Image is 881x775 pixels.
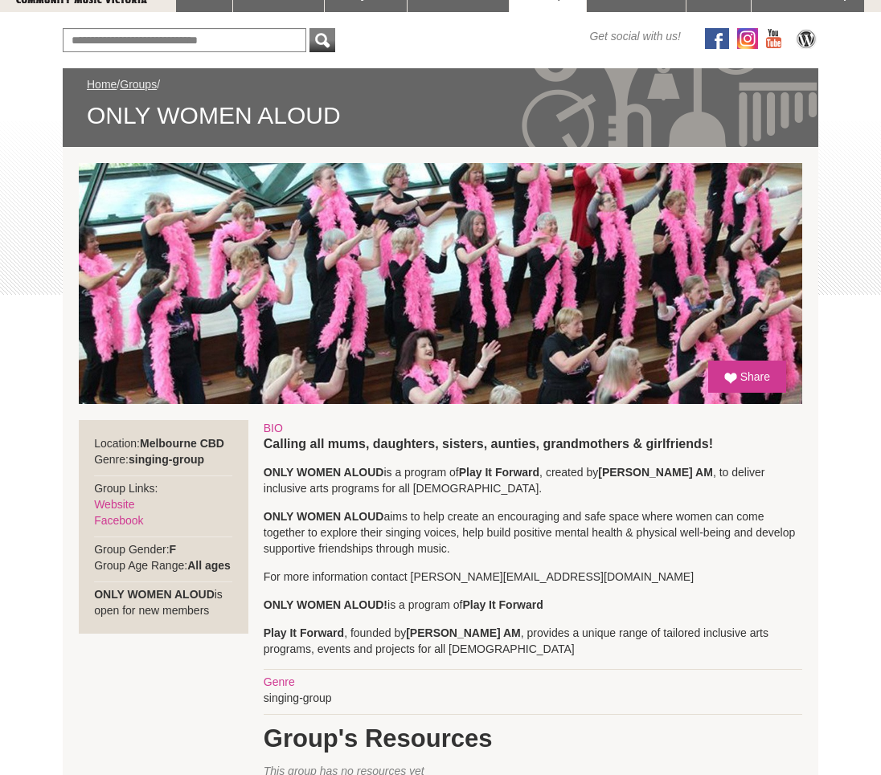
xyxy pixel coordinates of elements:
div: BIO [264,420,802,436]
strong: Play It Forward [462,598,543,611]
strong: [PERSON_NAME] AM [406,626,521,639]
strong: ONLY WOMEN ALOUD [94,588,215,601]
strong: Play It Forward [264,626,344,639]
div: Genre [264,674,802,690]
div: Location: Genre: Group Links: Group Gender: Group Age Range: is open for new members [79,420,248,634]
img: CMVic Blog [794,28,818,49]
strong: Calling all mums, daughters, sisters, aunties, grandmothers & girlfriends! [264,437,713,451]
strong: ONLY WOMEN ALOUD [264,510,384,523]
a: Home [87,78,117,91]
p: , founded by , provides a unique range of tailored inclusive arts programs, events and projects f... [264,625,802,657]
img: ONLY WOMEN ALOUD [79,163,802,404]
strong: F [170,543,177,556]
a: Facebook [94,514,143,527]
span: Get social with us! [589,28,681,44]
strong: Play It Forward [459,466,539,479]
strong: ONLY WOMEN ALOUD! [264,598,387,611]
p: aims to help create an encouraging and safe space where women can come together to explore their ... [264,508,802,557]
strong: Melbourne CBD [140,437,224,450]
strong: singing-group [129,453,204,466]
strong: All ages [187,559,231,572]
p: is a program of , created by , to deliver inclusive arts programs for all [DEMOGRAPHIC_DATA]. [264,464,802,496]
strong: ONLY WOMEN ALOUD [264,466,384,479]
strong: [PERSON_NAME] AM [598,466,713,479]
span: ONLY WOMEN ALOUD [87,100,794,131]
p: is a program of [264,597,802,613]
a: Website [94,498,134,511]
div: / / [87,76,794,131]
img: icon-instagram.png [737,28,758,49]
a: Share [708,361,786,393]
p: For more information contact [PERSON_NAME][EMAIL_ADDRESS][DOMAIN_NAME] [264,569,802,585]
h1: Group's Resources [264,723,802,755]
a: Groups [120,78,157,91]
